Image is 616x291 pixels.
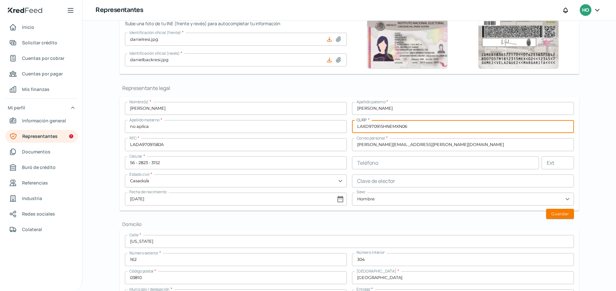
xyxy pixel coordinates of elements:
span: Nombre(s) [129,99,148,105]
a: Industria [5,192,78,205]
span: Número interior [357,250,385,255]
span: HO [582,6,589,14]
a: Cuentas por pagar [5,67,78,80]
a: Inicio [5,21,78,34]
h2: Domicilio [120,221,579,227]
a: Redes sociales [5,207,78,220]
a: Mis finanzas [5,83,78,96]
a: Información general [5,114,78,127]
span: Representantes [22,132,58,140]
span: Mi perfil [8,104,25,112]
span: Solicitar crédito [22,39,57,47]
span: Identificación oficial (revés) [129,50,180,56]
span: Correo personal [357,135,385,141]
span: Industria [22,194,42,202]
span: Sexo [357,189,365,195]
span: Documentos [22,148,50,156]
span: Cuentas por cobrar [22,54,64,62]
span: Inicio [22,23,34,31]
a: Buró de crédito [5,161,78,174]
a: Cuentas por cobrar [5,52,78,65]
img: Ejemplo de identificación oficial (revés) [478,20,559,69]
span: Apellido paterno [357,99,385,105]
span: Estado civil [129,172,149,177]
span: Celular [129,153,142,159]
span: Número exterior [129,250,158,256]
img: Ejemplo de identificación oficial (frente) [367,19,448,69]
span: RFC [129,135,137,141]
span: Calle [129,232,138,238]
span: Colateral [22,225,42,233]
span: Buró de crédito [22,163,56,171]
a: Referencias [5,176,78,189]
span: CURP [357,117,367,123]
a: Documentos [5,145,78,158]
span: Cuentas por pagar [22,70,63,78]
span: Código postal [129,268,153,274]
h1: Representante legal [120,84,579,92]
a: Solicitar crédito [5,36,78,49]
span: Redes sociales [22,210,55,218]
span: Sube una foto de tu INE (frente y revés) para autocompletar tu información [125,19,347,28]
span: [GEOGRAPHIC_DATA] [357,268,396,274]
span: Apellido materno [129,117,159,123]
span: Referencias [22,179,48,187]
a: Representantes [5,130,78,143]
a: Colateral [5,223,78,236]
button: Guardar [546,209,574,219]
span: Información general [22,117,66,125]
h1: Representantes [95,6,143,15]
span: Fecha de nacimiento [129,189,167,195]
span: Identificación oficial (frente) [129,30,181,35]
span: Mis finanzas [22,85,49,93]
